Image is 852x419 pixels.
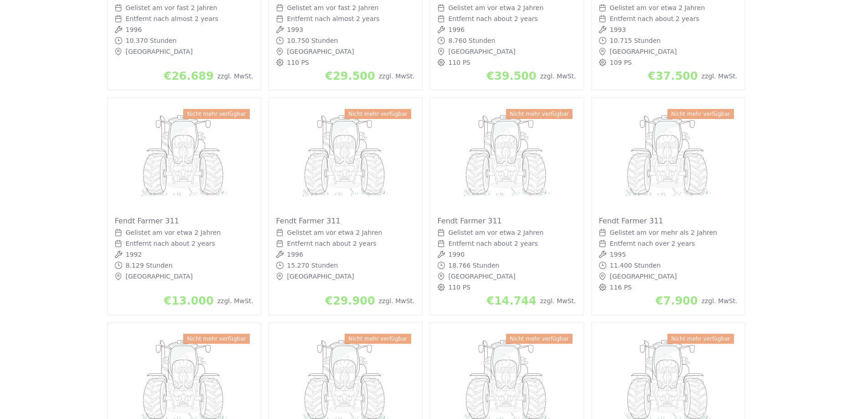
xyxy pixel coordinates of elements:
span: [GEOGRAPHIC_DATA] [449,273,516,280]
span: Entfernt nach about 2 years [449,240,538,247]
span: zzgl. MwSt. [217,297,253,305]
div: Details zu Fendt Farmer 311 anzeigen [430,98,584,315]
span: 1993 [287,26,304,33]
span: Gelistet am vor etwa 2 Jahren [449,229,544,236]
span: 8.129 Stunden [126,262,173,269]
img: Fendt Farmer 311 [599,105,738,209]
span: €13.000 [164,295,213,307]
span: Gelistet am vor fast 2 Jahren [287,4,379,11]
span: 15.270 Stunden [287,262,338,269]
span: zzgl. MwSt. [379,72,415,80]
span: 1995 [610,251,626,258]
span: Nicht mehr verfügbar [345,109,411,119]
div: Fendt Farmer 311 [438,217,576,225]
span: €39.500 [486,70,536,83]
span: 18.766 Stunden [449,262,500,269]
span: 110 PS [287,59,310,66]
span: €29.900 [325,295,375,307]
span: Gelistet am vor etwa 2 Jahren [610,4,705,11]
span: zzgl. MwSt. [702,72,738,80]
span: Gelistet am vor etwa 2 Jahren [449,4,544,11]
span: 1992 [126,251,142,258]
span: Nicht mehr verfügbar [667,334,733,344]
div: Fendt Farmer 311 [276,217,415,225]
img: Fendt Farmer 311 [438,105,576,209]
span: 110 PS [449,284,471,291]
span: €14.744 [486,295,536,307]
span: [GEOGRAPHIC_DATA] [610,273,677,280]
span: Gelistet am vor mehr als 2 Jahren [610,229,718,236]
span: Entfernt nach over 2 years [610,240,695,247]
span: 1996 [126,26,142,33]
span: zzgl. MwSt. [379,297,415,305]
span: €37.500 [648,70,697,83]
span: zzgl. MwSt. [217,72,253,80]
span: [GEOGRAPHIC_DATA] [287,48,354,55]
span: Nicht mehr verfügbar [345,334,411,344]
span: 10.750 Stunden [287,37,338,44]
span: [GEOGRAPHIC_DATA] [449,48,516,55]
span: [GEOGRAPHIC_DATA] [126,48,193,55]
span: Entfernt nach almost 2 years [287,15,380,22]
span: 10.715 Stunden [610,37,661,44]
img: Fendt Farmer 311 [276,105,415,209]
span: Entfernt nach about 2 years [449,15,538,22]
span: €7.900 [656,295,698,307]
span: zzgl. MwSt. [702,297,738,305]
div: Fendt Farmer 311 [599,217,738,225]
span: 1996 [449,26,465,33]
span: Entfernt nach about 2 years [126,240,215,247]
span: €29.500 [325,70,375,83]
span: 1990 [449,251,465,258]
span: Nicht mehr verfügbar [667,109,733,119]
span: 8.760 Stunden [449,37,496,44]
span: 116 PS [610,284,632,291]
span: [GEOGRAPHIC_DATA] [287,273,354,280]
span: Gelistet am vor etwa 2 Jahren [287,229,382,236]
span: Entfernt nach about 2 years [610,15,699,22]
span: Entfernt nach about 2 years [287,240,377,247]
span: Nicht mehr verfügbar [183,109,249,119]
span: 1993 [610,26,626,33]
span: [GEOGRAPHIC_DATA] [610,48,677,55]
span: Gelistet am vor etwa 2 Jahren [126,229,221,236]
span: €26.689 [164,70,213,83]
span: zzgl. MwSt. [540,72,576,80]
span: 110 PS [449,59,471,66]
span: 11.400 Stunden [610,262,661,269]
span: Gelistet am vor fast 2 Jahren [126,4,217,11]
div: Details zu Fendt Farmer 311 anzeigen [107,98,261,315]
span: 1996 [287,251,304,258]
span: Nicht mehr verfügbar [183,334,249,344]
span: Nicht mehr verfügbar [506,109,572,119]
div: Details zu Fendt Farmer 311 anzeigen [591,98,745,315]
span: Nicht mehr verfügbar [506,334,572,344]
span: Entfernt nach almost 2 years [126,15,218,22]
div: Fendt Farmer 311 [115,217,253,225]
div: Details zu Fendt Farmer 311 anzeigen [269,98,423,315]
span: zzgl. MwSt. [540,297,576,305]
img: Fendt Farmer 311 [115,105,253,209]
span: 109 PS [610,59,632,66]
span: 10.370 Stunden [126,37,177,44]
span: [GEOGRAPHIC_DATA] [126,273,193,280]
